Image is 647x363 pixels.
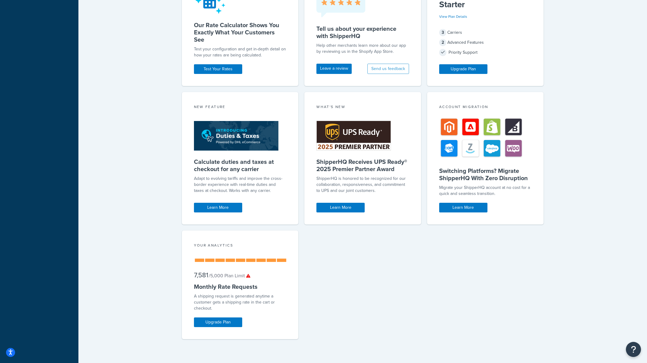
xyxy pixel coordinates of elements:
[316,203,365,212] a: Learn More
[439,185,532,197] div: Migrate your ShipperHQ account at no cost for a quick and seamless transition.
[194,243,287,250] div: Your Analytics
[316,25,409,40] h5: Tell us about your experience with ShipperHQ
[194,21,287,43] h5: Our Rate Calculator Shows You Exactly What Your Customers See
[316,104,409,111] div: What's New
[194,46,287,58] div: Test your configuration and get in-depth detail on how your rates are being calculated.
[316,176,409,194] p: ShipperHQ is honored to be recognized for our collaboration, responsiveness, and commitment to UP...
[194,293,287,311] div: A shipping request is generated anytime a customer gets a shipping rate in the cart or checkout.
[626,342,641,357] button: Open Resource Center
[194,283,287,290] h5: Monthly Rate Requests
[439,64,487,74] a: Upgrade Plan
[439,38,532,47] div: Advanced Features
[194,317,242,327] a: Upgrade Plan
[194,270,208,280] span: 7,581
[316,43,409,55] p: Help other merchants learn more about our app by reviewing us in the Shopify App Store.
[194,64,242,74] a: Test Your Rates
[316,158,409,173] h5: ShipperHQ Receives UPS Ready® 2025 Premier Partner Award
[194,158,287,173] h5: Calculate duties and taxes at checkout for any carrier
[367,64,409,74] button: Send us feedback
[439,48,532,57] div: Priority Support
[439,39,446,46] span: 2
[439,203,487,212] a: Learn More
[209,272,250,279] small: / 5,000 Plan Limit
[439,167,532,182] h5: Switching Platforms? Migrate ShipperHQ With Zero Disruption
[439,104,532,111] div: Account Migration
[194,176,287,194] p: Adapt to evolving tariffs and improve the cross-border experience with real-time duties and taxes...
[316,64,352,74] a: Leave a review
[439,14,467,19] a: View Plan Details
[439,28,532,37] div: Carriers
[439,29,446,36] span: 3
[194,203,242,212] a: Learn More
[194,104,287,111] div: New Feature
